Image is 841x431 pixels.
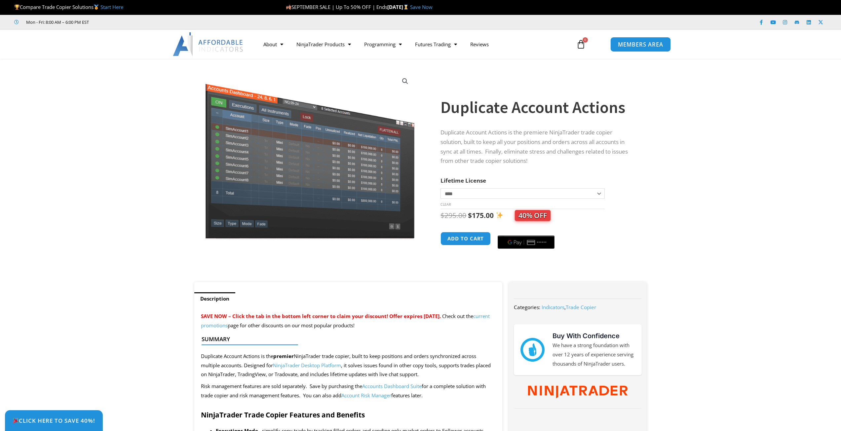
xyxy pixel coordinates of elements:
[618,42,663,47] span: MEMBERS AREA
[528,386,628,398] img: NinjaTrader Wordmark color RGB | Affordable Indicators – NinjaTrader
[542,304,564,310] a: Indicators
[440,202,451,207] a: Clear options
[496,231,556,232] iframe: Secure payment input frame
[566,304,596,310] a: Trade Copier
[403,5,408,10] img: ⌛
[440,232,491,245] button: Add to cart
[257,37,569,52] nav: Menu
[440,96,633,119] h1: Duplicate Account Actions
[496,212,503,219] img: ✨
[273,362,341,369] a: NinjaTrader Desktop Platform
[362,383,422,389] a: Accounts Dashboard Suite
[440,211,444,220] span: $
[202,336,490,342] h4: Summary
[464,37,495,52] a: Reviews
[399,75,411,87] a: View full-screen image gallery
[201,382,496,400] p: Risk management features are sold separately. Save by purchasing the for a complete solution with...
[5,410,103,431] a: 🎉Click Here to save 40%!
[273,353,294,359] strong: premier
[537,240,547,245] text: ••••••
[440,128,633,166] p: Duplicate Account Actions is the premiere NinjaTrader trade copier solution, built to keep all yo...
[24,18,89,26] span: Mon - Fri: 8:00 AM – 6:00 PM EST
[173,32,244,56] img: LogoAI | Affordable Indicators – NinjaTrader
[358,37,408,52] a: Programming
[387,4,410,10] strong: [DATE]
[15,5,19,10] img: 🏆
[468,211,494,220] bdi: 175.00
[520,338,544,362] img: mark thumbs good 43913 | Affordable Indicators – NinjaTrader
[341,392,391,399] a: Account Risk Manager
[290,37,358,52] a: NinjaTrader Products
[410,4,433,10] a: Save Now
[514,304,540,310] span: Categories:
[498,235,554,249] button: Buy with GPay
[194,292,235,305] a: Description
[515,210,551,221] span: 40% OFF
[583,37,588,43] span: 0
[204,70,416,239] img: Screenshot 2024-08-26 15414455555
[610,37,671,52] a: MEMBERS AREA
[542,304,596,310] span: ,
[100,4,123,10] a: Start Here
[553,341,635,369] p: We have a strong foundation with over 12 years of experience serving thousands of NinjaTrader users.
[440,211,466,220] bdi: 295.00
[286,4,387,10] span: SEPTEMBER SALE | Up To 50% OFF | Ends
[286,5,291,10] img: 🍂
[14,4,123,10] span: Compare Trade Copier Solutions
[440,177,486,184] label: Lifetime License
[201,313,441,319] span: SAVE NOW – Click the tab in the bottom left corner to claim your discount! Offer expires [DATE].
[566,35,595,54] a: 0
[94,5,99,10] img: 🥇
[13,418,19,423] img: 🎉
[201,312,496,330] p: Check out the page for other discounts on our most popular products!
[98,19,197,25] iframe: Customer reviews powered by Trustpilot
[201,353,491,378] span: Duplicate Account Actions is the NinjaTrader trade copier, built to keep positions and orders syn...
[13,418,95,423] span: Click Here to save 40%!
[553,331,635,341] h3: Buy With Confidence
[468,211,472,220] span: $
[408,37,464,52] a: Futures Trading
[257,37,290,52] a: About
